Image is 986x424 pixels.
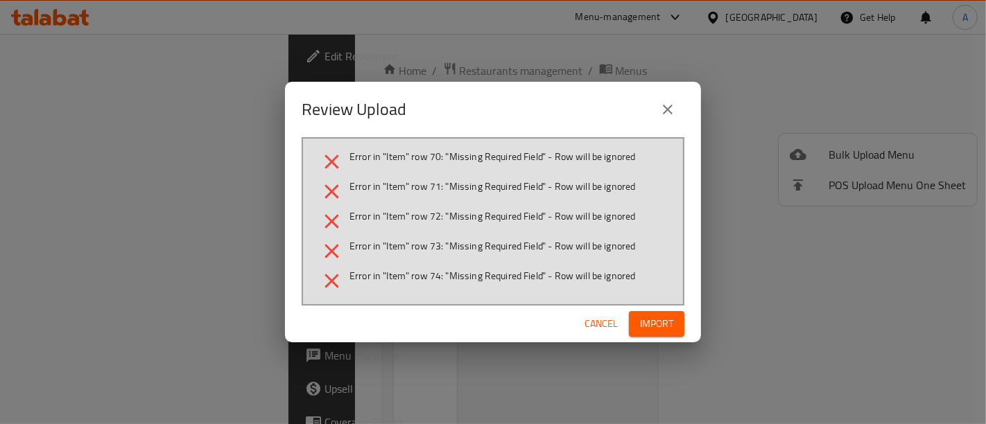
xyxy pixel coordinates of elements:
[349,179,636,193] span: Error in "Item" row 71: "Missing Required Field" - Row will be ignored
[629,311,684,337] button: Import
[579,311,623,337] button: Cancel
[302,98,406,121] h2: Review Upload
[349,150,636,164] span: Error in "Item" row 70: "Missing Required Field" - Row will be ignored
[349,269,636,283] span: Error in "Item" row 74: "Missing Required Field" - Row will be ignored
[640,315,673,333] span: Import
[651,93,684,126] button: close
[349,239,636,253] span: Error in "Item" row 73: "Missing Required Field" - Row will be ignored
[585,315,618,333] span: Cancel
[349,209,636,223] span: Error in "Item" row 72: "Missing Required Field" - Row will be ignored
